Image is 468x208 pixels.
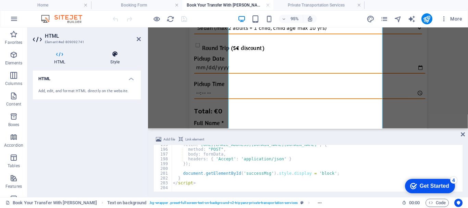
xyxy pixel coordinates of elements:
p: Boxes [8,122,20,127]
i: Reload page [167,15,174,23]
span: Add file [163,135,175,144]
h2: HTML [45,33,141,39]
h4: Private Transportation Services [273,1,365,9]
button: text_generator [408,15,416,23]
div: Add, edit, and format HTML directly on the website. [38,88,135,94]
button: Click here to leave preview mode and continue editing [152,15,161,23]
i: Design (Ctrl+Alt+Y) [367,15,374,23]
i: Navigator [394,15,402,23]
div: Get Started 4 items remaining, 20% complete [5,3,56,18]
span: 00 00 [409,199,420,207]
button: Code [426,199,449,207]
div: 203 [154,181,172,185]
span: . bg-wrapper .preset-fullscreen-text-on-background-v2-tripyanz-private-transportation-services [149,199,298,207]
button: Usercentrics [454,199,463,207]
button: publish [421,13,432,24]
p: Accordion [4,143,23,148]
span: : [414,200,415,205]
button: Add file [155,135,176,144]
p: Features [5,184,22,189]
p: Elements [5,60,23,66]
h4: Booking Form [91,1,182,9]
i: AI Writer [408,15,416,23]
h6: 95% [289,15,300,23]
div: 199 [154,161,172,166]
p: Favorites [5,40,22,45]
p: Tables [8,163,20,169]
i: This element is a customizable preset [300,201,304,205]
h3: Element #ed-809092741 [45,39,127,45]
nav: breadcrumb [107,199,325,207]
div: 202 [154,176,172,181]
div: 201 [154,171,172,176]
h4: Book Your Transfer With [PERSON_NAME] [182,1,273,9]
span: Code [429,199,446,207]
div: 197 [154,152,172,157]
button: design [367,15,375,23]
h4: HTML [33,51,89,65]
div: 200 [154,166,172,171]
i: Publish [423,15,431,23]
button: 95% [279,15,303,23]
div: Get Started [20,8,50,14]
p: Columns [5,81,22,86]
span: More [441,15,462,22]
div: 204 [154,185,172,190]
div: 196 [154,147,172,152]
button: pages [380,15,389,23]
button: More [438,13,465,24]
i: On resize automatically adjust zoom level to fit chosen device. [307,16,313,22]
i: Pages (Ctrl+Alt+S) [380,15,388,23]
img: Editor Logo [39,15,91,23]
a: Click to cancel selection. Double-click to open Pages [5,199,97,207]
p: Content [6,101,21,107]
div: 4 [51,1,58,8]
button: navigator [394,15,402,23]
span: Click to select. Double-click to edit [107,199,147,207]
h6: Session time [402,199,420,207]
button: reload [166,15,174,23]
span: Link element [185,135,204,144]
div: 198 [154,157,172,161]
h4: Style [89,51,141,65]
h4: HTML [33,71,141,83]
button: Link element [177,135,205,144]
